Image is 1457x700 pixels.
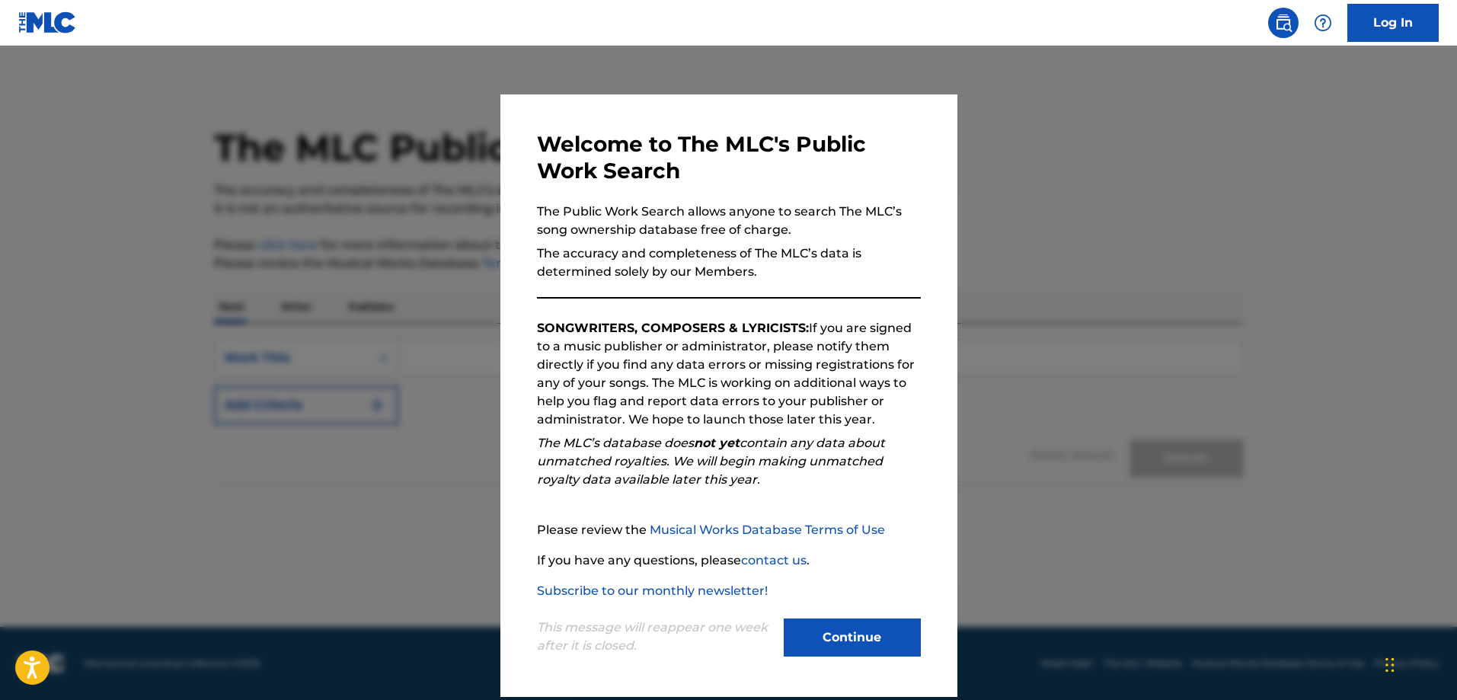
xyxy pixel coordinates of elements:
[537,583,768,598] a: Subscribe to our monthly newsletter!
[537,321,809,335] strong: SONGWRITERS, COMPOSERS & LYRICISTS:
[1381,627,1457,700] iframe: Chat Widget
[1268,8,1299,38] a: Public Search
[537,618,775,655] p: This message will reappear one week after it is closed.
[694,436,740,450] strong: not yet
[537,319,921,429] p: If you are signed to a music publisher or administrator, please notify them directly if you find ...
[18,11,77,34] img: MLC Logo
[784,618,921,657] button: Continue
[537,436,885,487] em: The MLC’s database does contain any data about unmatched royalties. We will begin making unmatche...
[537,203,921,239] p: The Public Work Search allows anyone to search The MLC’s song ownership database free of charge.
[650,523,885,537] a: Musical Works Database Terms of Use
[537,521,921,539] p: Please review the
[1314,14,1332,32] img: help
[537,245,921,281] p: The accuracy and completeness of The MLC’s data is determined solely by our Members.
[1347,4,1439,42] a: Log In
[1274,14,1292,32] img: search
[537,551,921,570] p: If you have any questions, please .
[741,553,807,567] a: contact us
[537,131,921,184] h3: Welcome to The MLC's Public Work Search
[1308,8,1338,38] div: Help
[1385,642,1395,688] div: Drag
